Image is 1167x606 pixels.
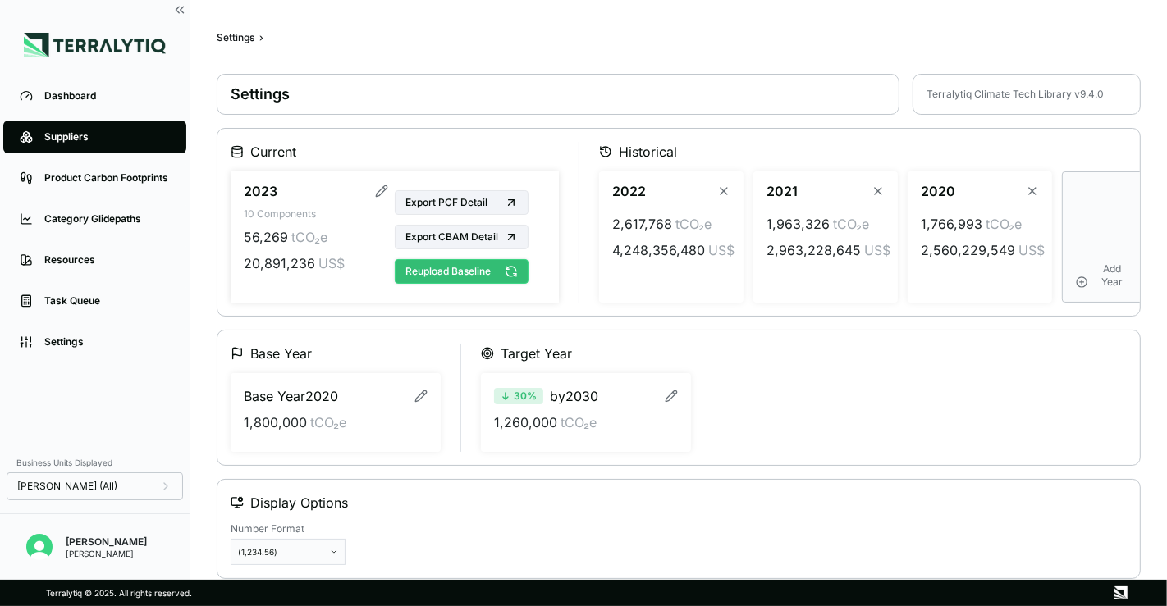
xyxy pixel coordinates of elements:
[231,84,886,104] h1: Settings
[405,230,498,244] span: Export CBAM Detail
[17,480,117,493] span: [PERSON_NAME] (All)
[7,453,183,472] div: Business Units Displayed
[864,240,890,260] span: US$
[405,196,487,209] span: Export PCF Detail
[44,89,170,103] div: Dashboard
[1062,171,1145,303] button: Add Year
[44,335,170,349] div: Settings
[1018,240,1045,260] span: US$
[514,390,537,403] span: 30 %
[244,227,288,247] span: 56,269
[291,227,327,247] span: tCO₂e
[310,412,346,432] span: tCO₂e
[921,181,955,201] span: 2020
[44,212,170,226] div: Category Glidepaths
[561,412,597,432] span: tCO₂e
[494,412,557,432] span: 1,260,000
[550,386,598,406] span: by 2030
[612,240,705,260] span: 4,248,356,480
[44,253,170,267] div: Resources
[244,253,315,273] span: 20,891,236
[921,214,982,234] span: 1,766,993
[501,344,572,363] span: Target Year
[619,142,677,162] span: Historical
[26,534,53,560] img: Mridul Gupta
[244,412,307,432] span: 1,800,000
[612,181,646,201] span: 2022
[921,240,1015,260] span: 2,560,229,549
[986,214,1022,234] span: tCO₂e
[259,31,263,44] span: ›
[44,130,170,144] div: Suppliers
[250,344,312,363] span: Base Year
[244,181,277,201] span: 2023
[395,259,529,284] button: Reupload Baseline
[833,214,869,234] span: tCO₂e
[767,240,861,260] span: 2,963,228,645
[250,493,348,513] span: Display Options
[66,549,147,558] div: [PERSON_NAME]
[1093,262,1131,289] span: Add Year
[250,142,296,162] span: Current
[44,171,170,185] div: Product Carbon Footprints
[66,535,147,549] div: [PERSON_NAME]
[244,386,338,406] span: Base Year 2020
[44,294,170,308] div: Task Queue
[231,539,346,565] button: (1,234.56)
[612,214,672,234] span: 2,617,768
[927,88,1104,101] div: Terralytiq Climate Tech Library v 9.4.0
[318,253,345,273] span: US$
[231,522,346,535] label: Number Format
[20,527,59,567] button: Open user button
[395,225,529,249] button: Export CBAM Detail
[238,547,277,557] span: (1,234.56)
[217,31,254,44] div: Settings
[708,240,735,260] span: US$
[24,33,166,57] img: Logo
[395,190,529,215] button: Export PCF Detail
[767,181,798,201] span: 2021
[767,214,830,234] span: 1,963,326
[244,207,388,221] div: 10 Components
[675,214,712,234] span: tCO₂e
